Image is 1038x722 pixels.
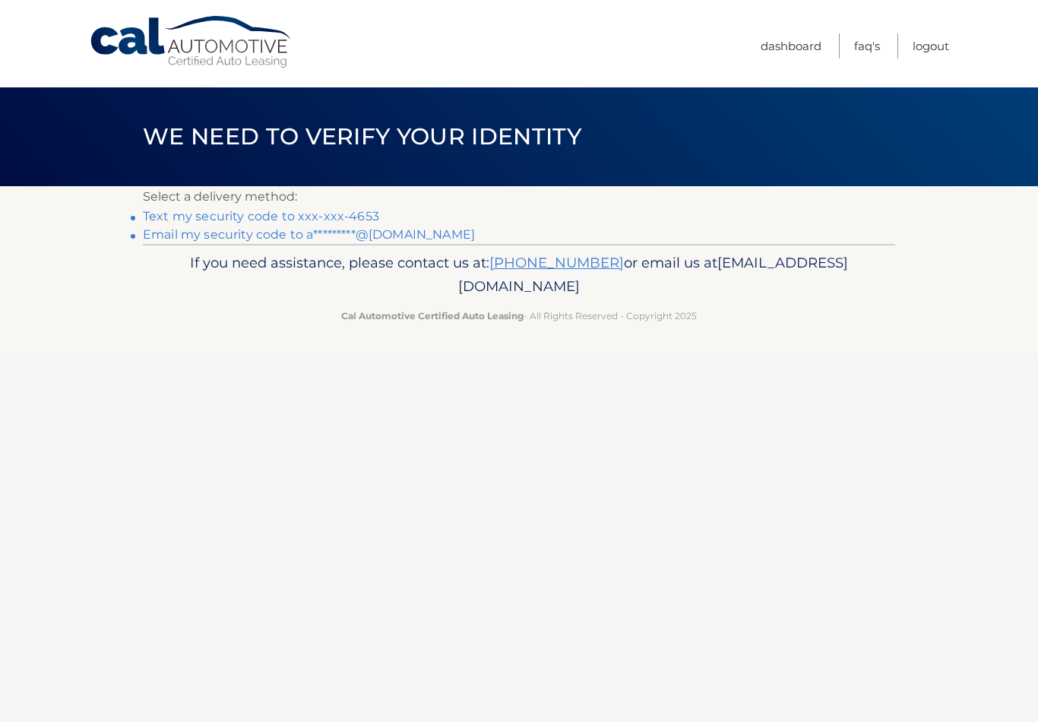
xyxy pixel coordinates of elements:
[143,122,581,150] span: We need to verify your identity
[913,33,949,59] a: Logout
[143,186,895,207] p: Select a delivery method:
[489,254,624,271] a: [PHONE_NUMBER]
[143,209,379,223] a: Text my security code to xxx-xxx-4653
[761,33,821,59] a: Dashboard
[143,227,475,242] a: Email my security code to a*********@[DOMAIN_NAME]
[153,308,885,324] p: - All Rights Reserved - Copyright 2025
[89,15,294,69] a: Cal Automotive
[854,33,880,59] a: FAQ's
[153,251,885,299] p: If you need assistance, please contact us at: or email us at
[341,310,524,321] strong: Cal Automotive Certified Auto Leasing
